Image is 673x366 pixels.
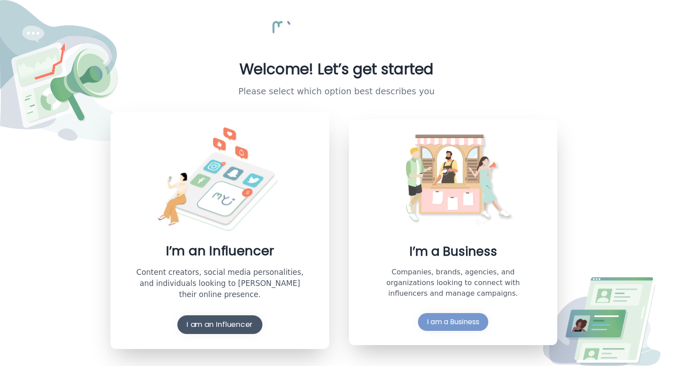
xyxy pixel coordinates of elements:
p: Please select which option best describes you [239,85,435,98]
img: Business Icon [376,133,531,233]
img: My Influency Logo [272,21,401,39]
div: I am a Business [427,317,479,327]
img: Influencer Icon [157,127,283,231]
button: I am a Business [418,313,488,331]
div: I am an Influencer [186,319,253,330]
h1: Welcome! Let’s get started [239,60,435,78]
h3: I’m a Business [409,244,497,260]
p: Companies, brands, agencies, and organizations looking to connect with influencers and manage cam... [363,267,543,299]
p: Content creators, social media personalities, and individuals looking to [PERSON_NAME] their onli... [126,267,314,301]
h3: I’m an Influencer [166,242,274,259]
button: I am an Influencer [177,315,262,334]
